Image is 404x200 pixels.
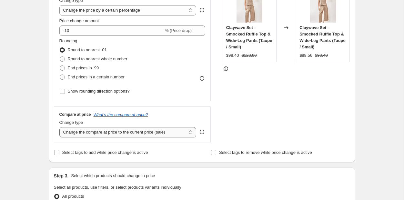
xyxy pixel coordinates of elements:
[226,25,272,49] span: Claywave Set – Smocked Ruffle Top & Wide-Leg Pants (Taupe / Small)
[59,120,83,125] span: Change type
[59,25,164,36] input: -15
[62,150,148,155] span: Select tags to add while price change is active
[242,52,257,59] strike: $123.00
[68,65,99,70] span: End prices in .99
[71,173,155,179] p: Select which products should change in price
[199,7,205,13] div: help
[59,18,99,23] span: Price change amount
[59,112,91,117] h3: Compare at price
[94,112,148,117] button: What's the compare at price?
[68,56,127,61] span: Round to nearest whole number
[62,194,84,199] span: All products
[299,52,312,59] div: $88.56
[68,89,130,94] span: Show rounding direction options?
[68,47,107,52] span: Round to nearest .01
[315,52,328,59] strike: $98.40
[165,28,192,33] span: % (Price drop)
[54,185,181,190] span: Select all products, use filters, or select products variants individually
[68,75,125,79] span: End prices in a certain number
[54,173,69,179] h2: Step 3.
[226,52,239,59] div: $98.40
[299,25,346,49] span: Claywave Set – Smocked Ruffle Top & Wide-Leg Pants (Taupe / Small)
[219,150,312,155] span: Select tags to remove while price change is active
[59,38,77,43] span: Rounding
[199,129,205,135] div: help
